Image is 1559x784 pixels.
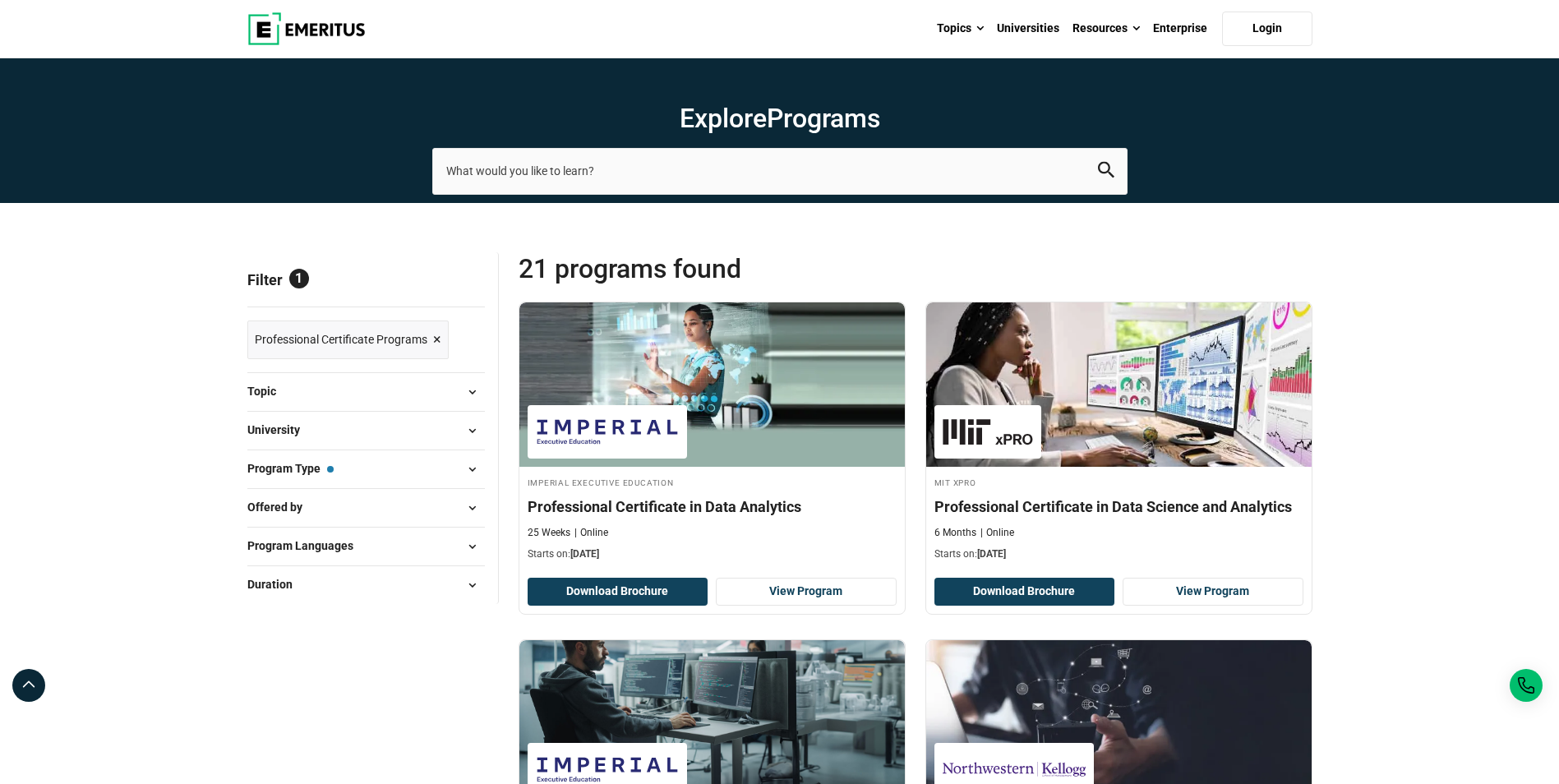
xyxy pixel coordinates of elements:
[247,457,485,482] button: Program Type
[247,321,449,359] a: Professional Certificate Programs ×
[977,548,1006,560] span: [DATE]
[574,526,608,540] p: Online
[926,302,1312,467] img: Professional Certificate in Data Science and Analytics | Online Data Science and Analytics Course
[934,547,1303,561] p: Starts on:
[934,475,1303,489] h4: MIT xPRO
[433,328,441,352] span: ×
[255,330,427,348] span: Professional Certificate Programs
[519,252,916,285] span: 21 Programs found
[536,413,679,450] img: Imperial Executive Education
[247,534,485,559] button: Program Languages
[1098,162,1114,181] button: search
[432,102,1128,135] h1: Explore
[528,475,897,489] h4: Imperial Executive Education
[519,302,905,467] img: Professional Certificate in Data Analytics | Online AI and Machine Learning Course
[528,578,708,606] button: Download Brochure
[934,496,1303,517] h4: Professional Certificate in Data Science and Analytics
[934,578,1115,606] button: Download Brochure
[570,548,599,560] span: [DATE]
[528,547,897,561] p: Starts on:
[247,537,367,555] span: Program Languages
[528,526,570,540] p: 25 Weeks
[247,573,485,597] button: Duration
[934,526,976,540] p: 6 Months
[1222,12,1312,46] a: Login
[247,575,306,593] span: Duration
[528,496,897,517] h4: Professional Certificate in Data Analytics
[247,498,316,516] span: Offered by
[434,271,485,293] a: Reset all
[247,496,485,520] button: Offered by
[767,103,880,134] span: Programs
[926,302,1312,570] a: Data Science and Analytics Course by MIT xPRO - October 16, 2025 MIT xPRO MIT xPRO Professional C...
[247,252,485,307] p: Filter
[247,380,485,404] button: Topic
[247,421,313,439] span: University
[1098,166,1114,182] a: search
[943,413,1033,450] img: MIT xPRO
[980,526,1014,540] p: Online
[432,148,1128,194] input: search-page
[519,302,905,570] a: AI and Machine Learning Course by Imperial Executive Education - October 16, 2025 Imperial Execut...
[247,459,334,477] span: Program Type
[289,269,309,288] span: 1
[716,578,897,606] a: View Program
[1123,578,1303,606] a: View Program
[247,382,289,400] span: Topic
[247,418,485,443] button: University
